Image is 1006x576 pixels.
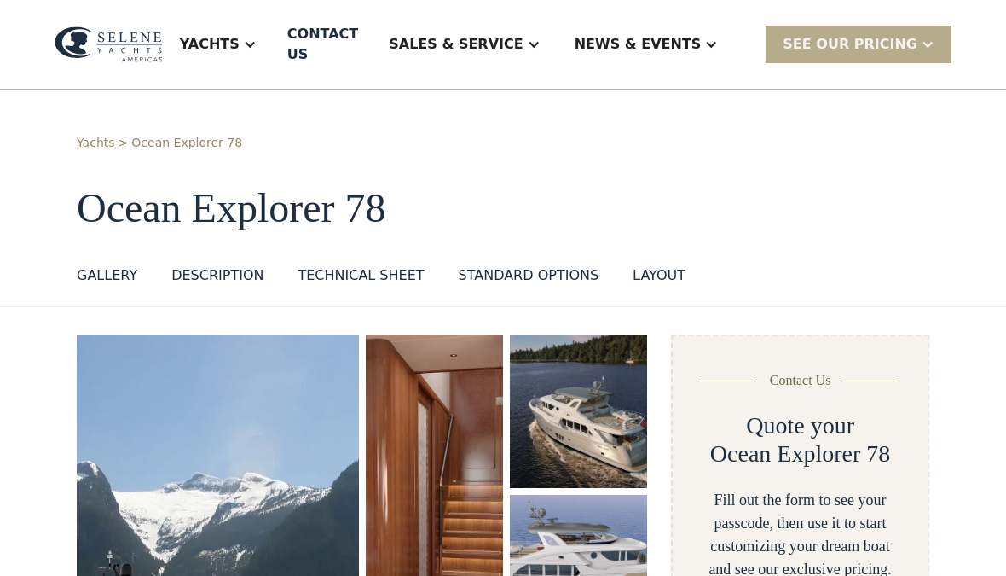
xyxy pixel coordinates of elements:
div: Technical sheet [298,265,424,286]
h2: Quote your [746,411,854,440]
a: Yachts [77,134,115,152]
div: Contact US [287,24,358,65]
a: open lightbox [510,335,647,488]
h1: Ocean Explorer 78 [77,186,929,231]
a: layout [633,265,685,293]
div: > [119,134,129,152]
div: SEE Our Pricing [783,34,917,55]
div: Sales & Service [389,34,523,55]
div: Contact Us [770,370,831,391]
div: DESCRIPTION [171,265,263,286]
div: Sales & Service [372,10,557,79]
div: Yachts [163,10,274,79]
div: GALLERY [77,265,137,286]
img: logo [55,26,163,61]
div: News & EVENTS [575,34,702,55]
a: standard options [459,265,599,293]
div: standard options [459,265,599,286]
div: News & EVENTS [558,10,736,79]
a: Ocean Explorer 78 [131,134,242,152]
div: layout [633,265,685,286]
a: Technical sheet [298,265,424,293]
a: GALLERY [77,265,137,293]
div: Yachts [180,34,240,55]
a: DESCRIPTION [171,265,263,293]
div: SEE Our Pricing [766,26,951,62]
h2: Ocean Explorer 78 [710,439,890,468]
